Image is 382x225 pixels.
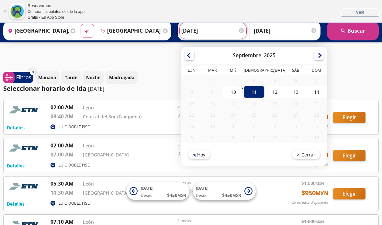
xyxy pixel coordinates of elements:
[202,132,223,143] div: 07-Oct-25
[181,68,202,75] th: Lunes
[181,121,202,132] div: 29-Sep-25
[181,132,202,143] div: 06-Oct-25
[28,15,84,20] div: Gratis - En App Store
[285,98,306,109] div: 20-Sep-25
[264,86,285,98] div: 12-Sep-25
[83,219,94,225] a: León
[7,124,25,131] button: Detalles
[177,151,269,156] p: Duración
[181,109,202,121] div: 22-Sep-25
[83,113,141,120] a: Central del Sur (Taxqueña)
[167,192,186,198] span: $ 450
[7,162,25,169] button: Detalles
[285,121,306,132] div: 04-Oct-25
[233,52,261,59] div: Septiembre
[196,193,208,198] span: Desde:
[7,142,42,155] img: RESERVAMOS
[222,192,241,198] span: $ 450
[202,75,223,86] div: 02-Sep-25
[5,23,69,39] input: Buscar Origen
[244,86,264,98] div: 11-Sep-25
[106,71,138,84] button: Madrugada
[7,103,42,116] img: RESERVAMOS
[202,121,223,132] div: 30-Sep-25
[196,186,208,191] span: [DATE]
[316,190,328,197] small: MXN
[83,143,94,149] a: León
[356,10,364,15] span: VER
[285,109,306,121] div: 27-Sep-25
[301,180,324,187] span: $ 1,000
[88,85,104,93] p: [DATE]
[202,98,223,109] div: 16-Sep-25
[244,132,264,143] div: 09-Oct-25
[306,132,327,143] div: 12-Oct-25
[181,23,245,39] input: Elegir Fecha
[232,193,241,198] small: MXN
[98,23,162,39] input: Buscar Destino
[7,180,42,193] img: RESERVAMOS
[264,121,285,132] div: 03-Oct-25
[333,150,365,161] button: Elegir
[202,109,223,121] div: 23-Sep-25
[35,71,60,84] button: Mañana
[244,121,264,132] div: 02-Oct-25
[28,3,84,9] div: Reservamos
[264,109,285,121] div: 26-Sep-25
[38,74,56,81] p: Mañana
[264,68,285,75] th: Viernes
[65,74,77,81] p: Tarde
[51,142,80,149] p: 02:00 AM
[59,200,90,206] p: LUJO DOBLE PISO
[177,193,186,198] small: MXN
[177,112,269,118] p: Duración
[292,200,328,205] p: 25 asientos disponibles
[333,112,365,123] button: Elegir
[3,72,33,83] button: 0Filtros
[177,142,269,147] p: 5 horas
[83,104,94,111] a: León
[181,86,202,98] div: 08-Sep-25
[306,75,327,86] div: 07-Sep-25
[83,190,129,196] a: [GEOGRAPHIC_DATA]
[244,75,264,86] div: 04-Sep-25
[51,189,80,197] p: 10:30 AM
[177,103,269,109] p: 6 hrs 40 mins
[333,188,365,199] button: Elegir
[285,132,306,143] div: 11-Oct-25
[59,124,90,130] p: LUJO DOBLE PISO
[83,152,129,158] a: [GEOGRAPHIC_DATA]
[3,84,86,93] p: Seleccionar horario de ida
[285,86,306,98] div: 13-Sep-25
[28,9,84,15] div: Compra tus boletos desde la app
[51,180,80,187] p: 05:30 AM
[202,86,223,98] div: 09-Sep-25
[316,181,324,186] small: MXN
[202,68,223,75] th: Martes
[51,112,80,120] p: 08:40 AM
[306,121,327,132] div: 05-Oct-25
[264,75,285,86] div: 05-Sep-25
[86,74,100,81] p: Noche
[141,193,153,198] span: Desde:
[51,103,80,111] p: 02:00 AM
[7,200,25,207] button: Detalles
[83,71,104,84] button: Noche
[61,71,81,84] button: Tarde
[301,188,328,198] span: $ 950
[244,109,264,121] div: 25-Sep-25
[3,9,7,13] a: Cerrar
[223,132,244,143] div: 08-Oct-25
[181,75,202,86] div: 01-Sep-25
[264,132,285,143] div: 10-Oct-25
[32,70,34,75] span: 0
[306,68,327,75] th: Domingo
[306,86,327,98] div: 14-Sep-25
[223,75,244,86] div: 03-Sep-25
[301,218,324,225] span: $ 1,000
[141,186,153,191] span: [DATE]
[223,121,244,132] div: 01-Oct-25
[177,180,269,186] p: 5 horas
[223,86,244,98] div: 10-Sep-25
[223,68,244,75] th: Miércoles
